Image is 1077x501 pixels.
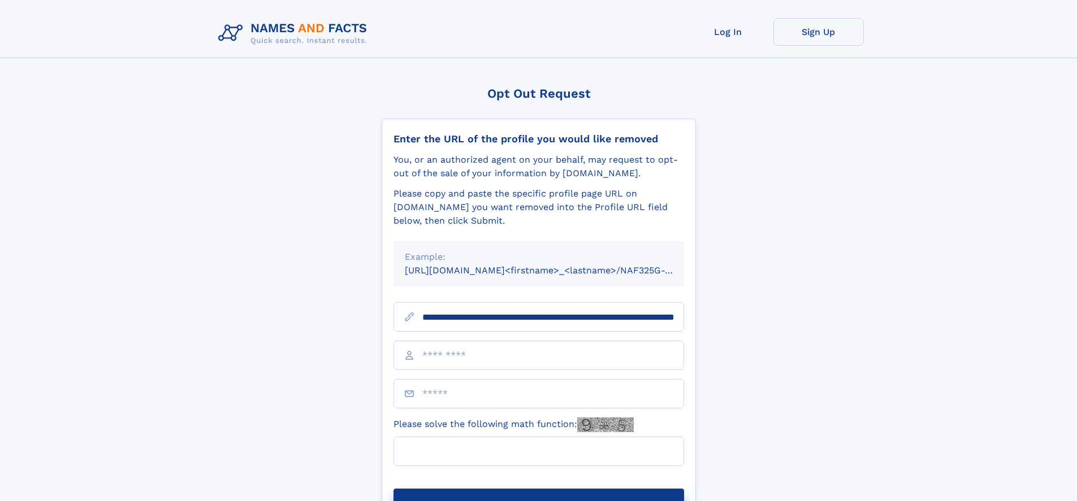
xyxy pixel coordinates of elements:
[393,153,684,180] div: You, or an authorized agent on your behalf, may request to opt-out of the sale of your informatio...
[214,18,377,49] img: Logo Names and Facts
[393,417,634,432] label: Please solve the following math function:
[405,265,706,276] small: [URL][DOMAIN_NAME]<firstname>_<lastname>/NAF325G-xxxxxxxx
[393,187,684,228] div: Please copy and paste the specific profile page URL on [DOMAIN_NAME] you want removed into the Pr...
[405,250,673,264] div: Example:
[382,86,696,101] div: Opt Out Request
[683,18,773,46] a: Log In
[393,133,684,145] div: Enter the URL of the profile you would like removed
[773,18,864,46] a: Sign Up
